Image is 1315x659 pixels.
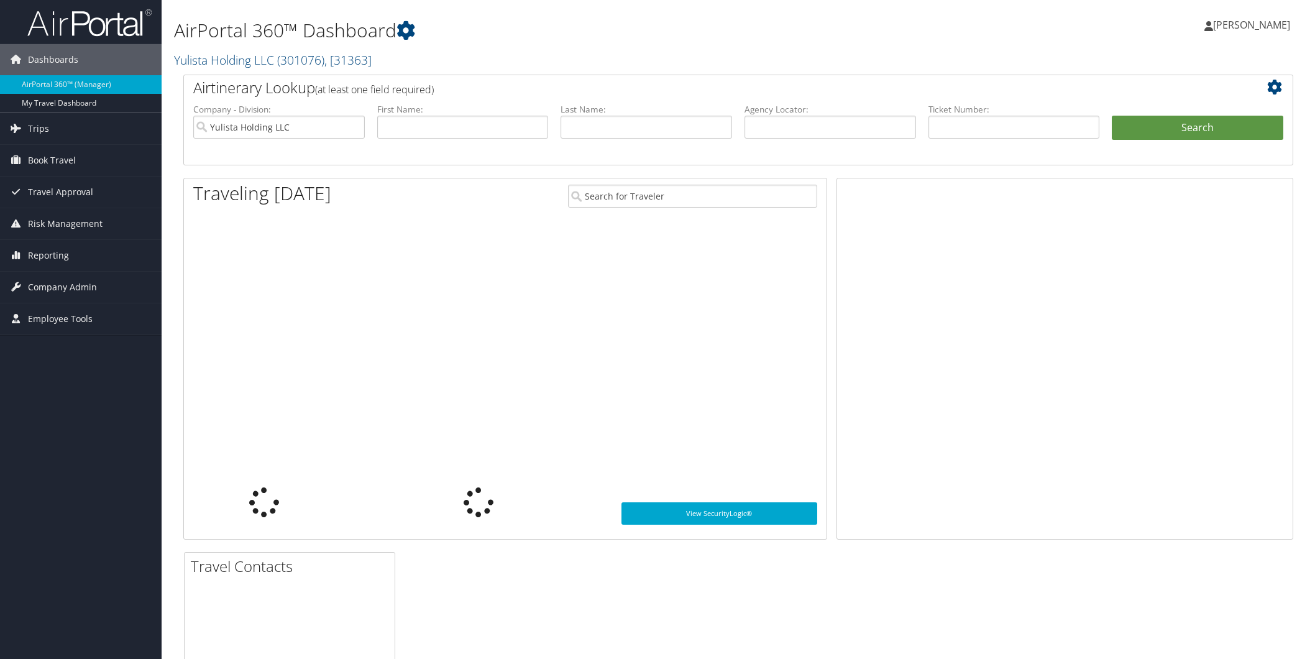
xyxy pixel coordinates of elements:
[28,240,69,271] span: Reporting
[324,52,372,68] span: , [ 31363 ]
[1204,6,1303,44] a: [PERSON_NAME]
[277,52,324,68] span: ( 301076 )
[377,103,549,116] label: First Name:
[28,177,93,208] span: Travel Approval
[28,44,78,75] span: Dashboards
[315,83,434,96] span: (at least one field required)
[928,103,1100,116] label: Ticket Number:
[28,145,76,176] span: Book Travel
[568,185,817,208] input: Search for Traveler
[621,502,817,525] a: View SecurityLogic®
[28,272,97,303] span: Company Admin
[174,17,927,44] h1: AirPortal 360™ Dashboard
[561,103,732,116] label: Last Name:
[27,8,152,37] img: airportal-logo.png
[193,103,365,116] label: Company - Division:
[1112,116,1283,141] button: Search
[1213,18,1290,32] span: [PERSON_NAME]
[193,180,331,206] h1: Traveling [DATE]
[193,77,1191,98] h2: Airtinerary Lookup
[28,208,103,239] span: Risk Management
[745,103,916,116] label: Agency Locator:
[28,113,49,144] span: Trips
[28,303,93,334] span: Employee Tools
[174,52,372,68] a: Yulista Holding LLC
[191,556,395,577] h2: Travel Contacts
